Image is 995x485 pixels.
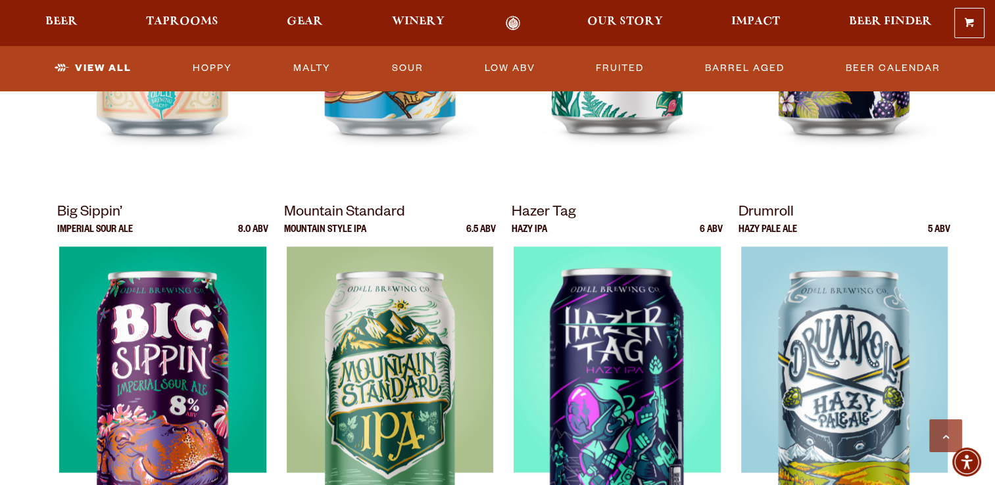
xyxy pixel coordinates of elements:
[929,419,962,452] a: Scroll to top
[479,53,540,83] a: Low ABV
[928,225,950,246] p: 5 ABV
[392,16,445,27] span: Winery
[37,16,86,31] a: Beer
[952,448,981,476] div: Accessibility Menu
[57,225,133,246] p: Imperial Sour Ale
[466,225,496,246] p: 6.5 ABV
[146,16,218,27] span: Taprooms
[489,16,538,31] a: Odell Home
[840,16,940,31] a: Beer Finder
[284,225,366,246] p: Mountain Style IPA
[57,202,269,225] p: Big Sippin’
[587,16,663,27] span: Our Story
[700,53,790,83] a: Barrel Aged
[287,16,323,27] span: Gear
[739,225,797,246] p: Hazy Pale Ale
[739,202,950,225] p: Drumroll
[731,16,780,27] span: Impact
[512,202,723,225] p: Hazer Tag
[383,16,453,31] a: Winery
[387,53,429,83] a: Sour
[49,53,137,83] a: View All
[579,16,671,31] a: Our Story
[238,225,268,246] p: 8.0 ABV
[45,16,78,27] span: Beer
[288,53,336,83] a: Malty
[591,53,649,83] a: Fruited
[278,16,331,31] a: Gear
[723,16,789,31] a: Impact
[840,53,946,83] a: Beer Calendar
[284,202,496,225] p: Mountain Standard
[512,225,547,246] p: Hazy IPA
[137,16,227,31] a: Taprooms
[700,225,723,246] p: 6 ABV
[848,16,931,27] span: Beer Finder
[187,53,237,83] a: Hoppy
